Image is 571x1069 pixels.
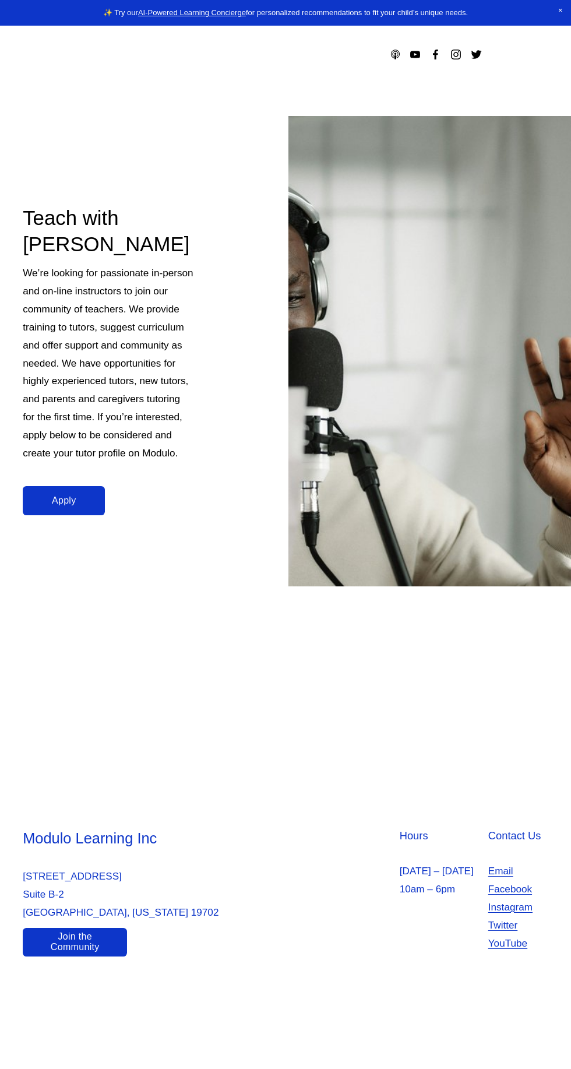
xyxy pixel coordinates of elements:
[23,828,282,848] h3: Modulo Learning Inc
[23,264,193,462] p: We’re looking for passionate in-person and on-line instructors to join our community of teachers....
[488,880,532,898] a: Facebook
[450,48,462,61] a: Instagram
[400,828,482,843] h4: Hours
[400,862,482,898] p: [DATE] – [DATE] 10am – 6pm
[23,928,127,957] a: Join the Community
[23,867,282,922] p: [STREET_ADDRESS] Suite B-2 [GEOGRAPHIC_DATA], [US_STATE] 19702
[488,862,513,880] a: Email
[488,898,533,916] a: Instagram
[429,48,442,61] a: Facebook
[389,48,401,61] a: Apple Podcasts
[23,486,105,515] a: Apply
[488,828,548,843] h4: Contact Us
[23,205,193,258] h2: Teach with [PERSON_NAME]
[470,48,482,61] a: Twitter
[138,8,246,17] a: AI-Powered Learning Concierge
[488,934,527,952] a: YouTube
[488,916,518,934] a: Twitter
[409,48,421,61] a: YouTube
